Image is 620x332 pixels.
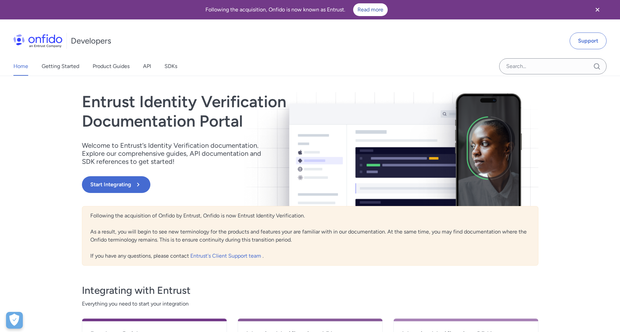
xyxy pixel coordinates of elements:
[42,57,79,76] a: Getting Started
[82,176,150,193] button: Start Integrating
[570,32,607,49] a: Support
[93,57,130,76] a: Product Guides
[499,58,607,74] input: Onfido search input field
[6,312,23,329] div: Cookie Preferences
[82,141,270,165] p: Welcome to Entrust’s Identity Verification documentation. Explore our comprehensive guides, API d...
[593,6,602,14] svg: Close banner
[71,36,111,46] h1: Developers
[190,253,263,259] a: Entrust's Client Support team
[82,206,538,266] div: Following the acquisition of Onfido by Entrust, Onfido is now Entrust Identity Verification. As a...
[353,3,388,16] a: Read more
[82,300,538,308] span: Everything you need to start your integration
[6,312,23,329] button: Open Preferences
[82,284,538,297] h3: Integrating with Entrust
[82,92,401,131] h1: Entrust Identity Verification Documentation Portal
[164,57,177,76] a: SDKs
[13,34,62,48] img: Onfido Logo
[8,3,585,16] div: Following the acquisition, Onfido is now known as Entrust.
[13,57,28,76] a: Home
[585,1,610,18] button: Close banner
[82,176,401,193] a: Start Integrating
[143,57,151,76] a: API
